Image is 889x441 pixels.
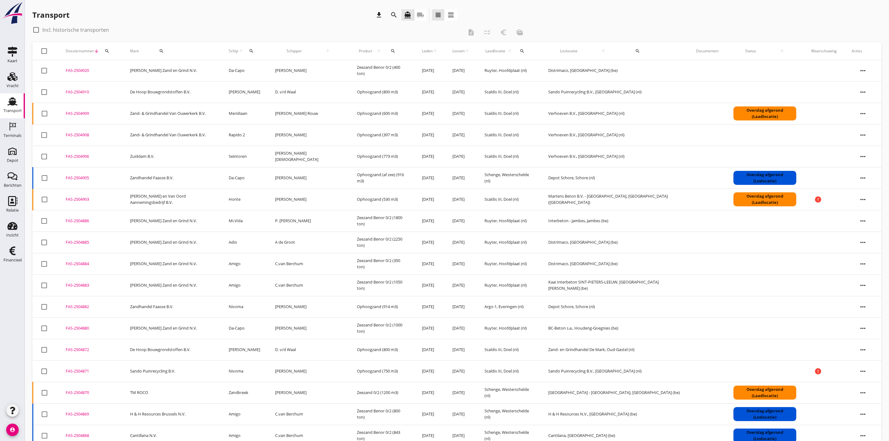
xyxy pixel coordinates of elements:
td: Amigo [221,403,268,425]
div: FAS-2504868 [66,433,115,439]
td: Scaldis III, Doel (nl) [477,81,541,103]
td: Sando Puinrecycling B.V., [GEOGRAPHIC_DATA] (nl) [541,360,689,382]
div: FAS-2504910 [66,89,115,95]
div: FAS-2504909 [66,110,115,117]
td: Ophoogzand (397 m3) [349,124,414,146]
i: error [814,196,822,203]
span: Dossiernummer [66,48,94,54]
td: [DATE] [414,232,445,253]
i: more_horiz [854,255,872,273]
td: P. [PERSON_NAME] [268,210,349,232]
td: [PERSON_NAME] [221,81,268,103]
span: Schipper [275,48,314,54]
span: Status [733,48,768,54]
td: [DATE] [414,189,445,210]
td: [PERSON_NAME][DEMOGRAPHIC_DATA] [268,146,349,167]
td: Zeezand Benor 0/2 (1800 ton) [349,210,414,232]
i: download [375,11,383,19]
label: Incl. historische transporten [42,27,109,33]
td: Ophoogzand (600 m3) [349,103,414,124]
td: Ophoogzand (af zee) (916 m3) [349,167,414,189]
div: Overslag afgerond (Loslocatie) [733,407,796,421]
i: arrow_upward [374,49,383,54]
i: search [249,49,254,54]
td: [DATE] [414,296,445,317]
td: Martens Beton B.V. - [GEOGRAPHIC_DATA], [GEOGRAPHIC_DATA] ([GEOGRAPHIC_DATA]) [541,189,689,210]
i: search [391,49,395,54]
td: Scaldis III, Doel (nl) [477,189,541,210]
td: [DATE] [414,103,445,124]
td: Zeezand Benor 0/2 (350 ton) [349,253,414,274]
td: [PERSON_NAME] [268,189,349,210]
td: [DATE] [414,403,445,425]
i: more_horiz [854,277,872,294]
td: Sando Puinrecycling B.V., [GEOGRAPHIC_DATA] (nl) [541,81,689,103]
i: more_horiz [854,62,872,79]
td: [PERSON_NAME] [268,167,349,189]
td: Nivoma [221,360,268,382]
td: Zeezand Benor 0/2 (2250 ton) [349,232,414,253]
td: H & H Resources N.V., [GEOGRAPHIC_DATA] (be) [541,403,689,425]
i: search [390,11,398,19]
td: [DATE] [414,167,445,189]
td: [DATE] [414,382,445,403]
i: view_headline [434,11,442,19]
i: more_horiz [854,320,872,337]
td: [PERSON_NAME] [221,339,268,360]
td: Zeezand Benor 0/2 (1000 ton) [349,317,414,339]
td: Meridiaan [221,103,268,124]
td: Ruyter, Hoofdplaat (nl) [477,274,541,296]
td: Da-Capo [221,317,268,339]
div: FAS-2504882 [66,304,115,310]
i: arrow_upward [589,49,618,54]
td: [DATE] [445,339,477,360]
td: Verhoeven B.V., [GEOGRAPHIC_DATA] (nl) [541,124,689,146]
span: Schip [229,48,238,54]
td: [DATE] [445,189,477,210]
td: [DATE] [445,253,477,274]
i: more_horiz [854,341,872,359]
td: [DATE] [445,403,477,425]
td: Ruyter, Hoofdplaat (nl) [477,210,541,232]
td: [DATE] [445,167,477,189]
div: FAS-2504883 [66,282,115,289]
span: Product [357,48,374,54]
td: Zeezand 0/2 (1200 m3) [349,382,414,403]
div: Vracht [7,84,19,88]
td: Distrimaco, [GEOGRAPHIC_DATA] (be) [541,232,689,253]
i: arrow_upward [465,49,470,54]
td: Seintoren [221,146,268,167]
i: view_agenda [447,11,455,19]
td: Ruyter, Hoofdplaat (nl) [477,317,541,339]
td: [DATE] [414,124,445,146]
i: search [635,49,640,54]
td: Zuiddam B.V. [123,146,221,167]
td: BC-Beton s.a., Houdeng-Goegnies (be) [541,317,689,339]
td: [PERSON_NAME] Zand en Grind N.V. [123,210,221,232]
span: Laden [422,48,433,54]
span: Lossen [452,48,465,54]
td: [PERSON_NAME] Zand en Grind N.V. [123,317,221,339]
td: Ruyter, Hoofdplaat (nl) [477,232,541,253]
td: H & H Resources Brussels N.V. [123,403,221,425]
i: more_horiz [854,363,872,380]
td: Amigo [221,253,268,274]
td: [DATE] [445,210,477,232]
td: [DATE] [414,146,445,167]
td: D. v/d Waal [268,81,349,103]
td: [DATE] [414,317,445,339]
i: search [159,49,164,54]
td: Interbeton - Jambes, Jambes (be) [541,210,689,232]
td: Ruyter, Hoofdplaat (nl) [477,60,541,82]
div: FAS-2504869 [66,411,115,417]
td: Zeezand Benor 0/2 (400 ton) [349,60,414,82]
div: FAS-2504906 [66,153,115,160]
td: C.van Berchum [268,253,349,274]
i: more_horiz [854,83,872,101]
td: Rapido 2 [221,124,268,146]
span: Laadlocatie [484,48,506,54]
i: more_horiz [854,126,872,144]
i: more_horiz [854,406,872,423]
td: A de Groot [268,232,349,253]
div: FAS-2504884 [66,261,115,267]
